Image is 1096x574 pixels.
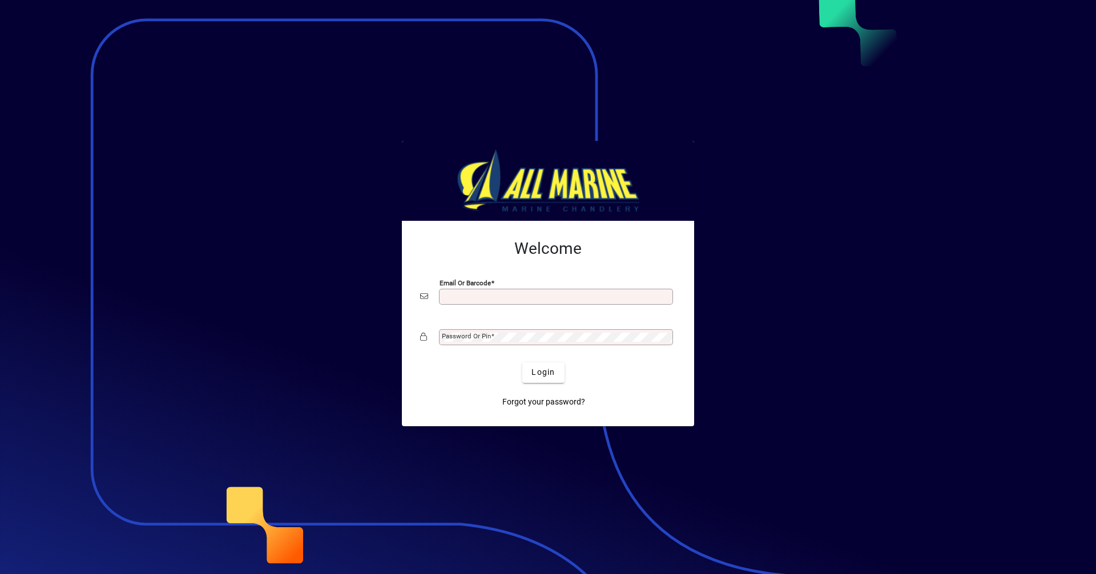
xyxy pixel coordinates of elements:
[442,332,491,340] mat-label: Password or Pin
[531,366,555,378] span: Login
[522,362,564,383] button: Login
[498,392,590,413] a: Forgot your password?
[440,278,491,286] mat-label: Email or Barcode
[502,396,585,408] span: Forgot your password?
[420,239,676,258] h2: Welcome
